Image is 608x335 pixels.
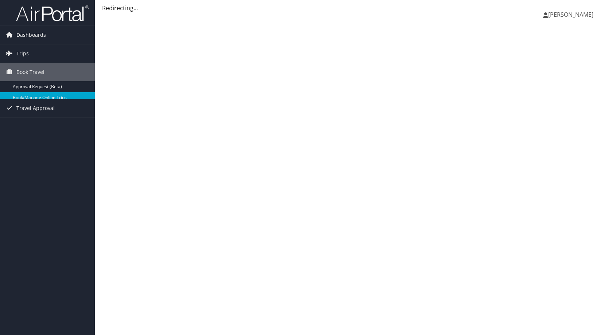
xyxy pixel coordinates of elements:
span: Trips [16,44,29,63]
a: [PERSON_NAME] [543,4,601,25]
span: Travel Approval [16,99,55,117]
div: Redirecting... [102,4,601,12]
span: Dashboards [16,26,46,44]
img: airportal-logo.png [16,5,89,22]
span: Book Travel [16,63,44,81]
span: [PERSON_NAME] [548,11,593,19]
